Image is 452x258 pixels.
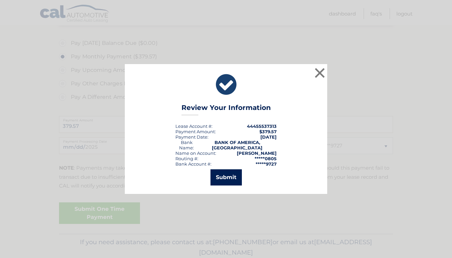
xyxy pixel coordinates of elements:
div: : [175,134,208,140]
div: Routing #: [175,156,198,161]
span: $379.57 [259,129,277,134]
strong: BANK OF AMERICA, [GEOGRAPHIC_DATA] [212,140,262,150]
span: Payment Date [175,134,207,140]
strong: 44455537313 [247,123,277,129]
div: Name on Account: [175,150,216,156]
button: × [313,66,327,80]
button: Submit [210,169,242,185]
div: Bank Account #: [175,161,211,167]
strong: [PERSON_NAME] [237,150,277,156]
span: [DATE] [260,134,277,140]
div: Bank Name: [175,140,198,150]
div: Lease Account #: [175,123,213,129]
h3: Review Your Information [181,104,271,115]
div: Payment Amount: [175,129,216,134]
